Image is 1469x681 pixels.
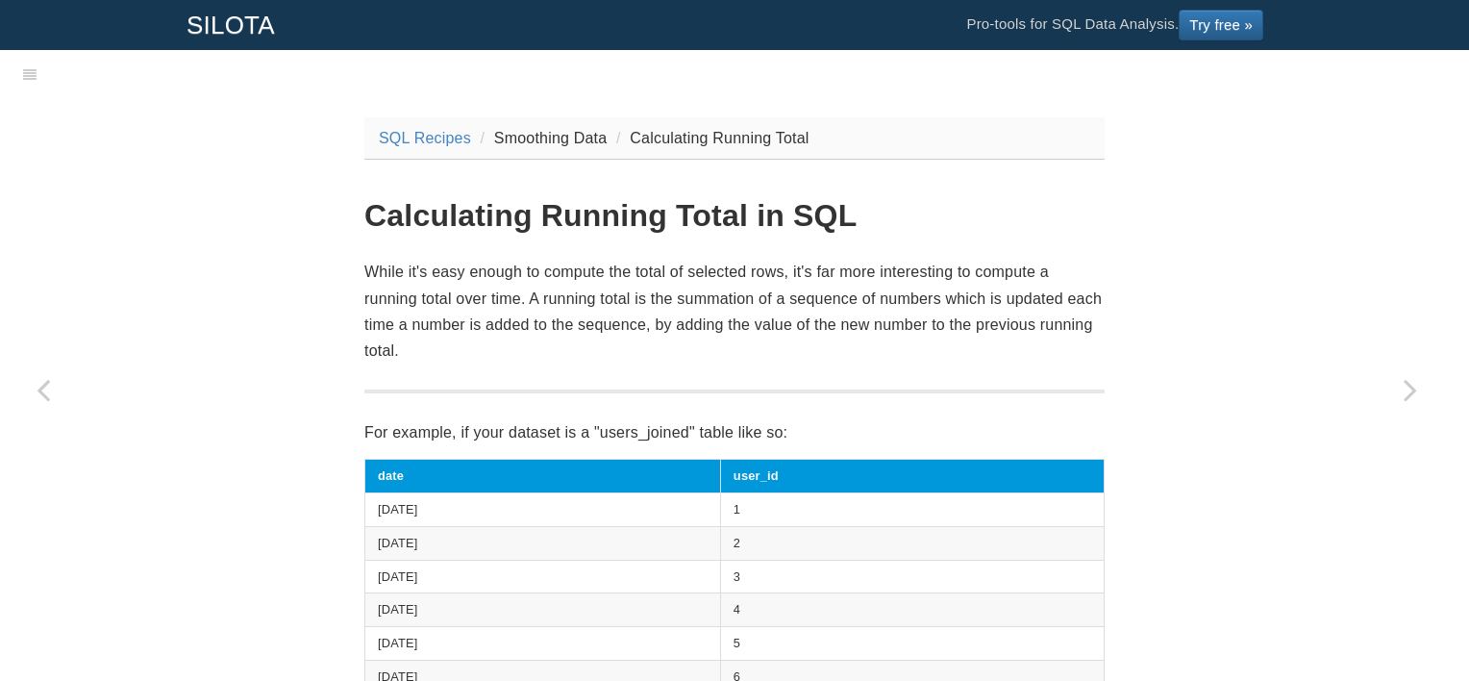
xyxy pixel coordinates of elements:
td: [DATE] [365,560,721,593]
li: Calculating Running Total [611,125,809,151]
td: 4 [720,593,1104,627]
td: [DATE] [365,627,721,661]
td: 2 [720,526,1104,560]
td: 1 [720,493,1104,527]
th: date [365,460,721,493]
td: [DATE] [365,593,721,627]
a: Try free » [1179,10,1263,40]
th: user_id [720,460,1104,493]
li: Smoothing Data [476,125,608,151]
a: SILOTA [172,1,289,49]
p: While it's easy enough to compute the total of selected rows, it's far more interesting to comput... [364,259,1105,364]
td: 5 [720,627,1104,661]
p: For example, if your dataset is a "users_joined" table like so: [364,419,1105,445]
td: 3 [720,560,1104,593]
h1: Calculating Running Total in SQL [364,199,1105,233]
li: Pro-tools for SQL Data Analysis. [947,1,1282,49]
td: [DATE] [365,526,721,560]
a: SQL Recipes [379,130,471,146]
a: Next page: Calculating Running/Moving Average [1367,98,1454,681]
iframe: Drift Widget Chat Controller [1373,585,1446,658]
td: [DATE] [365,493,721,527]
